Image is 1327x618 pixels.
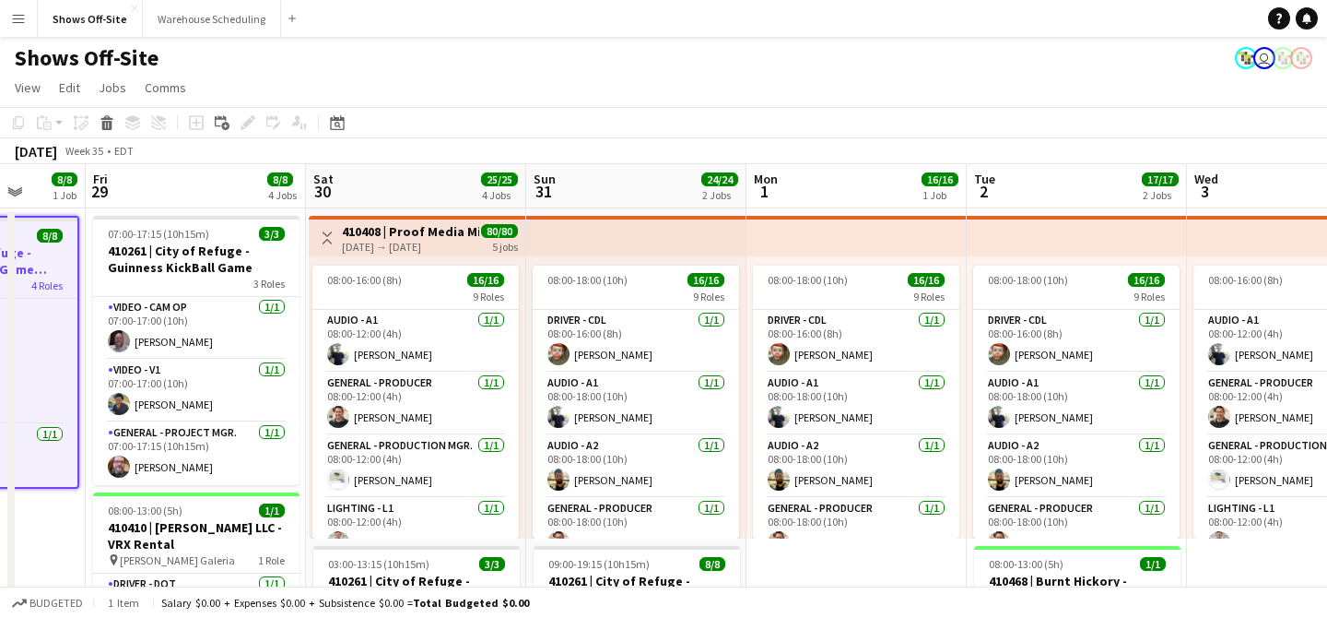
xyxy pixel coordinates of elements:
[973,498,1180,561] app-card-role: General - Producer1/108:00-18:00 (10h)[PERSON_NAME]
[120,553,235,567] span: [PERSON_NAME] Galeria
[533,266,739,539] app-job-card: 08:00-18:00 (10h)16/169 RolesDriver - CDL1/108:00-16:00 (8h)[PERSON_NAME]Audio - A11/108:00-18:00...
[974,171,995,187] span: Tue
[312,435,519,498] app-card-role: General - Production Mgr.1/108:00-12:00 (4h)[PERSON_NAME]
[973,266,1180,539] app-job-card: 08:00-18:00 (10h)16/169 RolesDriver - CDL1/108:00-16:00 (8h)[PERSON_NAME]Audio - A11/108:00-18:00...
[413,596,529,610] span: Total Budgeted $0.00
[267,172,293,186] span: 8/8
[533,435,739,498] app-card-role: Audio - A21/108:00-18:00 (10h)[PERSON_NAME]
[479,557,505,571] span: 3/3
[259,227,285,241] span: 3/3
[693,290,724,303] span: 9 Roles
[29,597,83,610] span: Budgeted
[753,310,959,373] app-card-role: Driver - CDL1/108:00-16:00 (8h)[PERSON_NAME]
[753,498,959,561] app-card-role: General - Producer1/108:00-18:00 (10h)[PERSON_NAME]
[1142,172,1179,186] span: 17/17
[1272,47,1294,69] app-user-avatar: Labor Coordinator
[7,76,48,100] a: View
[753,266,959,539] app-job-card: 08:00-18:00 (10h)16/169 RolesDriver - CDL1/108:00-16:00 (8h)[PERSON_NAME]Audio - A11/108:00-18:00...
[9,593,86,613] button: Budgeted
[38,1,143,37] button: Shows Off-Site
[481,224,518,238] span: 80/80
[15,79,41,96] span: View
[101,596,146,610] span: 1 item
[973,373,1180,435] app-card-role: Audio - A11/108:00-18:00 (10h)[PERSON_NAME]
[327,273,402,287] span: 08:00-16:00 (8h)
[312,498,519,561] app-card-role: Lighting - L11/108:00-12:00 (4h)[PERSON_NAME]
[974,573,1180,606] h3: 410468 | Burnt Hickory - Student Event 2025
[492,238,518,254] div: 5 jobs
[53,188,76,202] div: 1 Job
[114,144,134,158] div: EDT
[108,504,182,517] span: 08:00-13:00 (5h)
[161,596,529,610] div: Salary $0.00 + Expenses $0.00 + Subsistence $0.00 =
[59,79,80,96] span: Edit
[989,557,1063,571] span: 08:00-13:00 (5h)
[312,373,519,435] app-card-role: General - Producer1/108:00-12:00 (4h)[PERSON_NAME]
[753,373,959,435] app-card-role: Audio - A11/108:00-18:00 (10h)[PERSON_NAME]
[258,553,285,567] span: 1 Role
[702,188,737,202] div: 2 Jobs
[481,172,518,186] span: 25/25
[768,273,848,287] span: 08:00-18:00 (10h)
[93,297,299,360] app-card-role: Video - Cam Op1/107:00-17:00 (10h)[PERSON_NAME]
[311,181,334,202] span: 30
[988,273,1068,287] span: 08:00-18:00 (10h)
[328,557,429,571] span: 03:00-13:15 (10h15m)
[754,171,778,187] span: Mon
[1290,47,1312,69] app-user-avatar: Labor Coordinator
[1143,188,1178,202] div: 2 Jobs
[52,172,77,186] span: 8/8
[1140,557,1166,571] span: 1/1
[145,79,186,96] span: Comms
[313,573,520,606] h3: 410261 | City of Refuge - Guinness KickBall Game
[973,435,1180,498] app-card-role: Audio - A21/108:00-18:00 (10h)[PERSON_NAME]
[268,188,297,202] div: 4 Jobs
[259,504,285,517] span: 1/1
[312,266,519,539] app-job-card: 08:00-16:00 (8h)16/169 RolesAudio - A11/108:00-12:00 (4h)[PERSON_NAME]General - Producer1/108:00-...
[93,360,299,422] app-card-role: Video - V11/107:00-17:00 (10h)[PERSON_NAME]
[687,273,724,287] span: 16/16
[467,273,504,287] span: 16/16
[15,142,57,160] div: [DATE]
[93,216,299,485] app-job-card: 07:00-17:15 (10h15m)3/3410261 | City of Refuge - Guinness KickBall Game3 RolesVideo - Cam Op1/107...
[533,373,739,435] app-card-role: Audio - A11/108:00-18:00 (10h)[PERSON_NAME]
[699,557,725,571] span: 8/8
[99,79,126,96] span: Jobs
[91,76,134,100] a: Jobs
[482,188,517,202] div: 4 Jobs
[701,172,738,186] span: 24/24
[1253,47,1275,69] app-user-avatar: Toryn Tamborello
[547,273,628,287] span: 08:00-18:00 (10h)
[1192,181,1218,202] span: 3
[751,181,778,202] span: 1
[15,44,159,72] h1: Shows Off-Site
[971,181,995,202] span: 2
[90,181,108,202] span: 29
[531,181,556,202] span: 31
[548,557,650,571] span: 09:00-19:15 (10h15m)
[973,310,1180,373] app-card-role: Driver - CDL1/108:00-16:00 (8h)[PERSON_NAME]
[922,172,958,186] span: 16/16
[533,310,739,373] app-card-role: Driver - CDL1/108:00-16:00 (8h)[PERSON_NAME]
[93,422,299,485] app-card-role: General - Project Mgr.1/107:00-17:15 (10h15m)[PERSON_NAME]
[143,1,281,37] button: Warehouse Scheduling
[908,273,945,287] span: 16/16
[342,223,479,240] h3: 410408 | Proof Media Mix - Virgin Cruise 2025
[312,310,519,373] app-card-role: Audio - A11/108:00-12:00 (4h)[PERSON_NAME]
[61,144,107,158] span: Week 35
[534,171,556,187] span: Sun
[52,76,88,100] a: Edit
[342,240,479,254] div: [DATE] → [DATE]
[922,188,957,202] div: 1 Job
[534,573,740,606] h3: 410261 | City of Refuge - Guinness KickBall Game Load Out
[313,171,334,187] span: Sat
[533,498,739,561] app-card-role: General - Producer1/108:00-18:00 (10h)[PERSON_NAME]
[31,279,63,292] span: 4 Roles
[1208,273,1283,287] span: 08:00-16:00 (8h)
[913,290,945,303] span: 9 Roles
